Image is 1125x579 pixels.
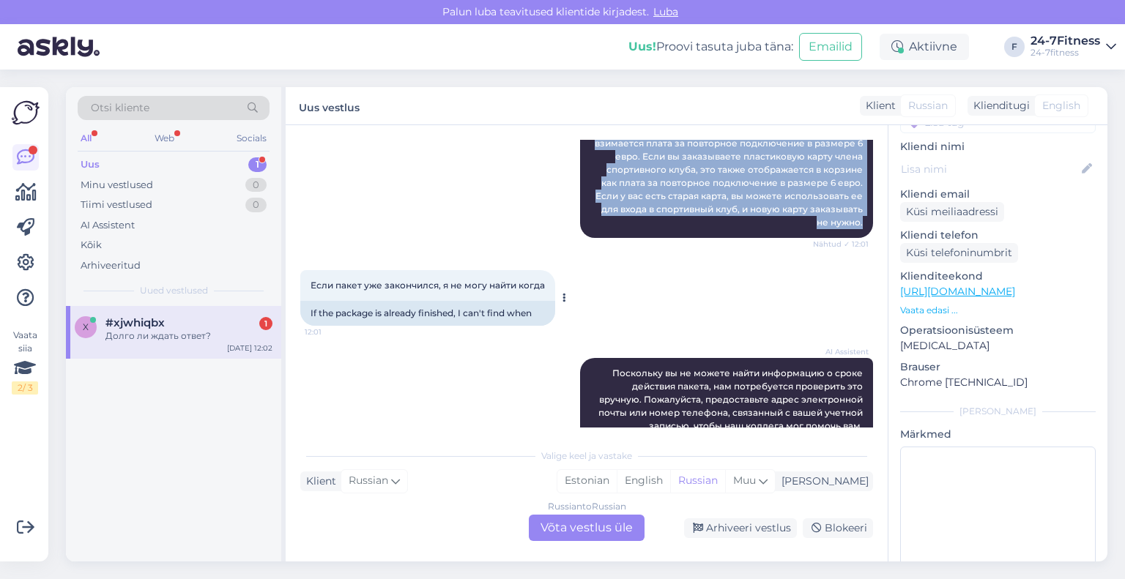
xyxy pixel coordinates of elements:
[900,338,1096,354] p: [MEDICAL_DATA]
[1031,35,1116,59] a: 24-7Fitness24-7fitness
[799,33,862,61] button: Emailid
[628,38,793,56] div: Proovi tasuta juba täna:
[900,405,1096,418] div: [PERSON_NAME]
[81,198,152,212] div: Tiimi vestlused
[776,474,869,489] div: [PERSON_NAME]
[81,178,153,193] div: Minu vestlused
[300,449,873,463] div: Valige keel ja vastake
[81,218,135,233] div: AI Assistent
[908,98,948,113] span: Russian
[900,269,1096,284] p: Klienditeekond
[598,367,865,431] span: Поскольку вы не можете найти информацию о сроке действия пакета, нам потребуется проверить это вр...
[900,187,1096,202] p: Kliendi email
[557,470,617,492] div: Estonian
[227,343,272,354] div: [DATE] 12:02
[1031,35,1100,47] div: 24-7Fitness
[259,317,272,330] div: 1
[900,243,1018,263] div: Küsi telefoninumbrit
[245,178,267,193] div: 0
[548,500,626,513] div: Russian to Russian
[900,202,1004,222] div: Küsi meiliaadressi
[299,96,360,116] label: Uus vestlus
[1031,47,1100,59] div: 24-7fitness
[12,329,38,395] div: Vaata siia
[1042,98,1080,113] span: English
[81,258,141,273] div: Arhiveeritud
[880,34,969,60] div: Aktiivne
[105,329,272,343] div: Долго ли ждать ответ?
[78,129,94,148] div: All
[901,161,1079,177] input: Lisa nimi
[81,238,102,253] div: Kõik
[670,470,725,492] div: Russian
[12,381,38,395] div: 2 / 3
[300,474,336,489] div: Klient
[1004,37,1025,57] div: F
[900,139,1096,154] p: Kliendi nimi
[311,280,545,291] span: Если пакет уже закончился, я не могу найти когда
[900,228,1096,243] p: Kliendi telefon
[595,59,865,228] span: Здравствуйте! Срок действия вашего пакета можно посмотреть в мобильном приложении или в вашем про...
[649,5,683,18] span: Luba
[813,239,869,250] span: Nähtud ✓ 12:01
[900,285,1015,298] a: [URL][DOMAIN_NAME]
[12,99,40,127] img: Askly Logo
[105,316,165,329] span: #xjwhiqbx
[900,359,1096,375] p: Brauser
[733,474,756,487] span: Muu
[83,321,89,332] span: x
[245,198,267,212] div: 0
[900,323,1096,338] p: Operatsioonisüsteem
[968,98,1030,113] div: Klienditugi
[91,100,149,116] span: Otsi kliente
[349,473,388,489] span: Russian
[529,515,645,541] div: Võta vestlus üle
[248,157,267,172] div: 1
[140,284,208,297] span: Uued vestlused
[305,326,360,337] span: 12:01
[300,301,555,326] div: If the package is already finished, I can't find when
[814,346,869,357] span: AI Assistent
[803,518,873,538] div: Blokeeri
[900,304,1096,317] p: Vaata edasi ...
[628,40,656,53] b: Uus!
[860,98,896,113] div: Klient
[152,129,177,148] div: Web
[234,129,270,148] div: Socials
[900,427,1096,442] p: Märkmed
[81,157,100,172] div: Uus
[684,518,797,538] div: Arhiveeri vestlus
[900,375,1096,390] p: Chrome [TECHNICAL_ID]
[617,470,670,492] div: English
